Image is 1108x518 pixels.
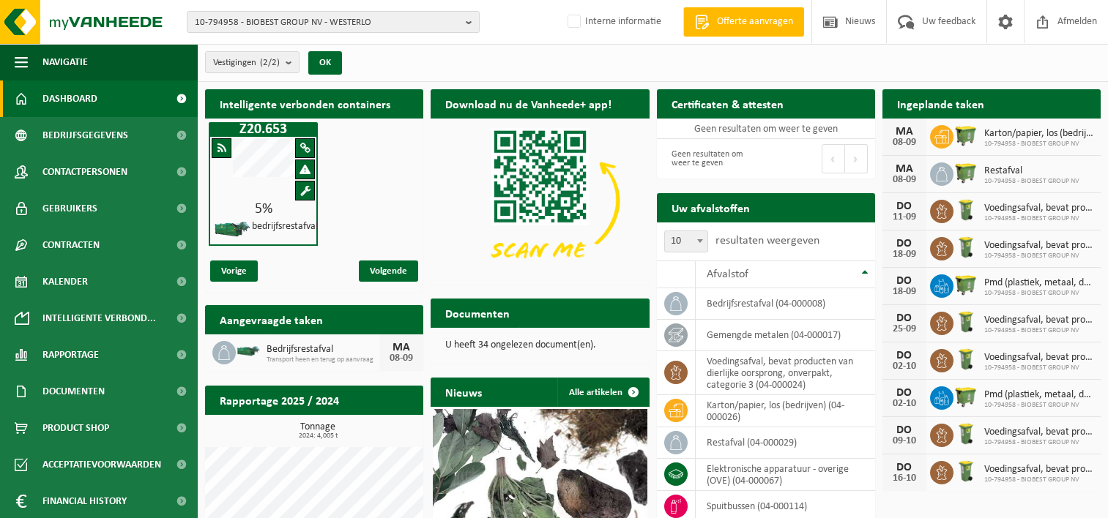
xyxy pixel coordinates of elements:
span: 10-794958 - BIOBEST GROUP NV [984,476,1093,484]
td: bedrijfsrestafval (04-000008) [696,288,875,320]
span: Pmd (plastiek, metaal, drankkartons) (bedrijven) [984,389,1093,401]
td: voedingsafval, bevat producten van dierlijke oorsprong, onverpakt, categorie 3 (04-000024) [696,351,875,395]
span: Acceptatievoorwaarden [42,446,161,483]
div: Geen resultaten om weer te geven [664,143,759,175]
button: 10-794958 - BIOBEST GROUP NV - WESTERLO [187,11,480,33]
h2: Aangevraagde taken [205,305,338,334]
a: Offerte aanvragen [683,7,804,37]
button: Next [845,144,868,173]
span: Afvalstof [707,269,748,280]
span: Rapportage [42,337,99,373]
div: DO [890,275,919,287]
span: Contracten [42,227,100,263]
img: WB-0140-HPE-GN-50 [953,235,978,260]
div: 02-10 [890,361,919,372]
div: 08-09 [387,353,416,364]
button: OK [308,51,342,75]
div: MA [890,163,919,175]
img: WB-0140-HPE-GN-50 [953,309,978,334]
span: Restafval [984,165,1079,177]
td: elektronische apparatuur - overige (OVE) (04-000067) [696,459,875,491]
span: 10-794958 - BIOBEST GROUP NV [984,177,1079,186]
div: 18-09 [890,287,919,297]
div: 16-10 [890,473,919,484]
div: DO [890,350,919,361]
span: Karton/papier, los (bedrijven) [984,128,1093,140]
h4: bedrijfsrestafval [252,222,318,232]
span: Voedingsafval, bevat producten van dierlijke oorsprong, onverpakt, categorie 3 [984,203,1093,214]
h2: Intelligente verbonden containers [205,89,423,118]
div: 09-10 [890,436,919,446]
span: 10-794958 - BIOBEST GROUP NV [984,252,1093,260]
span: Bedrijfsrestafval [267,344,379,356]
div: 11-09 [890,212,919,222]
count: (2/2) [260,58,280,67]
div: MA [890,126,919,138]
span: Intelligente verbond... [42,300,156,337]
span: 2024: 4,005 t [212,432,423,440]
span: Offerte aanvragen [713,15,797,29]
span: 10 [664,230,708,252]
span: Voedingsafval, bevat producten van dierlijke oorsprong, onverpakt, categorie 3 [984,464,1093,476]
td: karton/papier, los (bedrijven) (04-000026) [696,395,875,427]
span: Voedingsafval, bevat producten van dierlijke oorsprong, onverpakt, categorie 3 [984,352,1093,364]
img: WB-1100-HPE-GN-50 [953,123,978,148]
span: Voedingsafval, bevat producten van dierlijke oorsprong, onverpakt, categorie 3 [984,427,1093,438]
div: DO [890,424,919,436]
div: DO [890,462,919,473]
img: WB-1100-HPE-GN-50 [953,160,978,185]
div: 25-09 [890,324,919,334]
img: WB-0140-HPE-GN-50 [953,421,978,446]
h2: Nieuws [431,378,497,406]
span: Product Shop [42,410,109,446]
img: Download de VHEPlus App [431,119,649,282]
span: Gebruikers [42,190,97,227]
button: Previous [822,144,845,173]
h2: Ingeplande taken [882,89,999,118]
img: WB-0140-HPE-GN-50 [953,198,978,222]
span: Kalender [42,263,88,300]
span: 10-794958 - BIOBEST GROUP NV [984,289,1093,298]
img: WB-1100-HPE-GN-50 [953,384,978,409]
h1: Z20.653 [212,122,314,137]
div: 08-09 [890,138,919,148]
img: HK-XZ-20-GN-01 [236,345,261,358]
span: 10-794958 - BIOBEST GROUP NV [984,326,1093,335]
h2: Certificaten & attesten [657,89,798,118]
span: Documenten [42,373,105,410]
h2: Rapportage 2025 / 2024 [205,386,354,414]
h2: Download nu de Vanheede+ app! [431,89,626,118]
a: Alle artikelen [557,378,648,407]
h2: Documenten [431,299,524,327]
span: 10-794958 - BIOBEST GROUP NV [984,401,1093,410]
td: Geen resultaten om weer te geven [657,119,875,139]
span: Voedingsafval, bevat producten van dierlijke oorsprong, onverpakt, categorie 3 [984,240,1093,252]
img: HK-XZ-20-GN-01 [214,220,250,239]
div: 08-09 [890,175,919,185]
span: 10-794958 - BIOBEST GROUP NV [984,364,1093,372]
span: Volgende [359,260,418,282]
td: restafval (04-000029) [696,427,875,459]
span: 10-794958 - BIOBEST GROUP NV [984,438,1093,447]
button: Vestigingen(2/2) [205,51,300,73]
div: 02-10 [890,399,919,409]
span: Contactpersonen [42,154,127,190]
div: DO [890,312,919,324]
span: 10-794958 - BIOBEST GROUP NV [984,214,1093,223]
div: 5% [210,202,316,217]
span: Vorige [210,260,258,282]
span: Vestigingen [213,52,280,74]
label: resultaten weergeven [715,235,819,247]
span: Bedrijfsgegevens [42,117,128,154]
span: 10-794958 - BIOBEST GROUP NV - WESTERLO [195,12,460,34]
h3: Tonnage [212,422,423,440]
span: Transport heen en terug op aanvraag [267,356,379,364]
p: U heeft 34 ongelezen document(en). [445,340,634,350]
div: DO [890,387,919,399]
div: DO [890,200,919,212]
img: WB-0140-HPE-GN-50 [953,459,978,484]
div: DO [890,238,919,249]
img: WB-1100-HPE-GN-50 [953,272,978,297]
label: Interne informatie [565,11,661,33]
div: MA [387,342,416,353]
